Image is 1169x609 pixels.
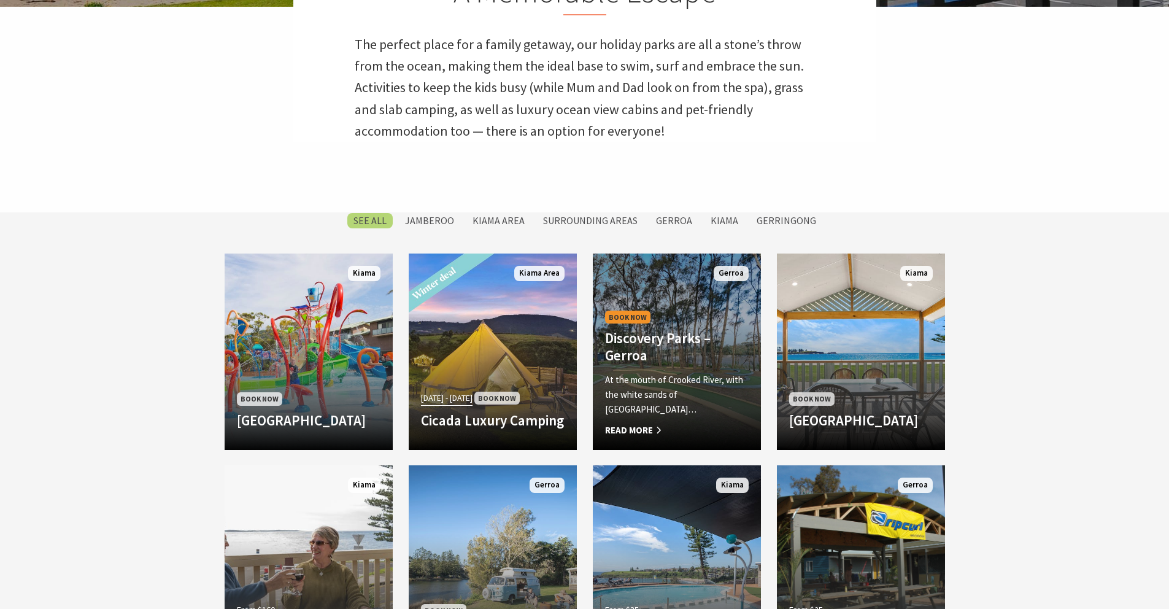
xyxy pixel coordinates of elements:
[716,478,749,493] span: Kiama
[421,412,565,429] h4: Cicada Luxury Camping
[514,266,565,281] span: Kiama Area
[900,266,933,281] span: Kiama
[750,213,822,228] label: Gerringong
[605,423,749,438] span: Read More
[237,392,282,405] span: Book Now
[530,478,565,493] span: Gerroa
[650,213,698,228] label: Gerroa
[399,213,460,228] label: Jamberoo
[237,412,380,429] h4: [GEOGRAPHIC_DATA]
[714,266,749,281] span: Gerroa
[789,392,835,405] span: Book Now
[355,34,815,142] p: The perfect place for a family getaway, our holiday parks are all a stone’s throw from the ocean,...
[605,311,650,324] span: Book Now
[605,373,749,417] p: At the mouth of Crooked River, with the white sands of [GEOGRAPHIC_DATA]…
[348,478,380,493] span: Kiama
[347,213,393,228] label: SEE All
[789,412,933,429] h4: [GEOGRAPHIC_DATA]
[777,254,945,450] a: Book Now [GEOGRAPHIC_DATA] Kiama
[348,266,380,281] span: Kiama
[704,213,744,228] label: Kiama
[466,213,531,228] label: Kiama Area
[898,478,933,493] span: Gerroa
[409,254,577,450] a: Another Image Used [DATE] - [DATE] Book Now Cicada Luxury Camping Kiama Area
[605,330,749,363] h4: Discovery Parks – Gerroa
[593,254,761,450] a: Book Now Discovery Parks – Gerroa At the mouth of Crooked River, with the white sands of [GEOGRAP...
[474,392,520,405] span: Book Now
[225,254,393,450] a: Book Now [GEOGRAPHIC_DATA] Kiama
[537,213,644,228] label: Surrounding Areas
[421,391,473,405] span: [DATE] - [DATE]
